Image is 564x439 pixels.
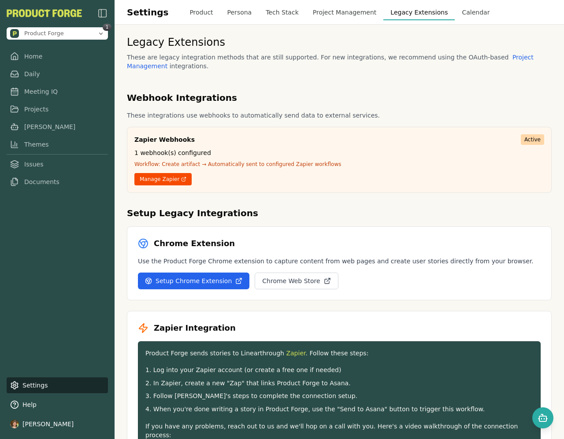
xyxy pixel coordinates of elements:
h3: Chrome Extension [154,237,235,250]
a: Chrome Web Store [255,273,338,289]
a: Setup Chrome Extension [138,273,249,289]
button: Product [182,4,220,20]
button: Project Management [306,4,384,20]
p: These integrations use webhooks to automatically send data to external services. [127,111,552,120]
img: profile [10,420,19,428]
a: Home [7,48,108,64]
button: Tech Stack [259,4,306,20]
span: Active [521,134,544,145]
button: Help [7,397,108,413]
p: These are legacy integration methods that are still supported. For new integrations, we recommend... [127,53,552,70]
button: Open organization switcher [7,27,108,40]
button: Close Sidebar [97,8,108,18]
h3: Zapier Webhooks [134,135,195,144]
img: Product Forge [7,9,82,17]
button: [PERSON_NAME] [7,416,108,432]
li: Log into your Zapier account (or create a free one if needed) [152,366,533,374]
button: PF-Logo [7,9,82,17]
img: Product Forge [10,29,19,38]
a: Projects [7,101,108,117]
span: Product Forge [24,30,64,37]
h3: Zapier Integration [154,322,236,334]
span: . Follow these steps: [305,350,368,357]
span: Project Management [127,54,534,70]
a: Manage Zapier [134,173,192,185]
a: Documents [7,174,108,190]
h2: Setup Legacy Integrations [127,207,552,219]
button: Calendar [455,4,497,20]
span: If you have any problems, reach out to us and we'll hop on a call with you. Here's a video walkth... [145,423,518,439]
p: Use the Product Forge Chrome extension to capture content from web pages and create user stories ... [138,257,541,266]
img: sidebar [97,8,108,18]
h1: Legacy Extensions [127,35,552,49]
span: 1 [103,24,111,31]
h1: Settings [127,6,168,19]
li: In Zapier, create a new "Zap" that links Product Forge to Asana. [152,380,533,387]
li: Follow [PERSON_NAME]'s steps to complete the connection setup. [152,392,533,400]
a: Settings [7,377,108,393]
button: Legacy Extensions [383,4,455,20]
a: Daily [7,66,108,82]
li: When you're done writing a story in Product Forge, use the "Send to Asana" button to trigger this... [152,406,533,413]
button: Persona [220,4,259,20]
p: Workflow: Create artifact → Automatically sent to configured Zapier workflows [134,161,544,168]
h2: Webhook Integrations [127,92,552,104]
span: Product Forge sends stories to Linear through [145,350,286,357]
a: Zapier [286,350,305,357]
a: [PERSON_NAME] [7,119,108,135]
a: Meeting IQ [7,84,108,100]
a: Themes [7,136,108,152]
button: Open chat [532,407,553,428]
a: Issues [7,156,108,172]
p: 1 webhook(s) configured [134,148,544,157]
